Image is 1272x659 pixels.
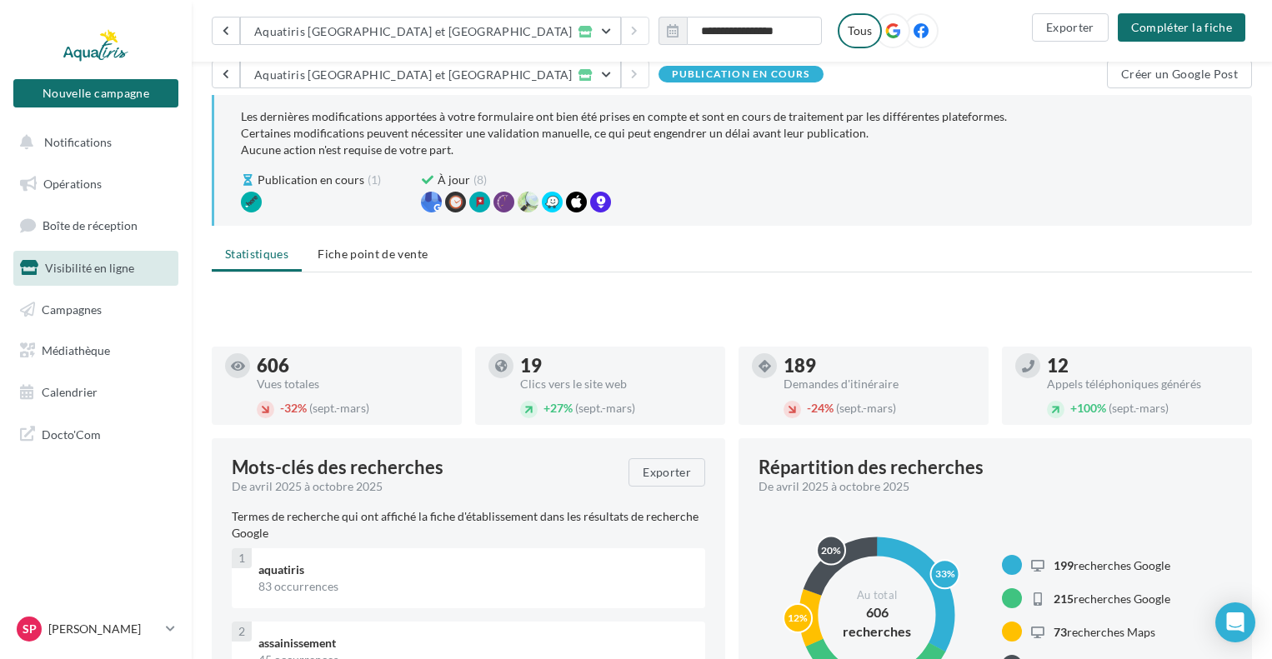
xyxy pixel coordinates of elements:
[1111,19,1252,33] a: Compléter la fiche
[1054,558,1074,572] span: 199
[659,66,824,82] div: Publication en cours
[1070,401,1077,415] span: +
[10,375,182,410] a: Calendrier
[309,401,369,415] span: (sept.-mars)
[1054,592,1074,606] span: 215
[1107,60,1252,88] button: Créer un Google Post
[42,385,98,399] span: Calendrier
[1054,625,1067,639] span: 73
[10,292,182,327] a: Campagnes
[1215,602,1255,642] div: Open Intercom Messenger
[759,478,1219,495] div: De avril 2025 à octobre 2025
[232,508,705,542] p: Termes de recherche qui ont affiché la fiche d'établissement dans les résultats de recherche Google
[48,621,159,637] p: [PERSON_NAME]
[1054,592,1170,606] span: recherches Google
[575,401,635,415] span: (sept.-mars)
[241,108,1225,158] div: Les dernières modifications apportées à votre formulaire ont bien été prises en compte et sont en...
[543,401,573,415] span: 27%
[473,172,487,188] span: (8)
[13,613,178,645] a: Sp [PERSON_NAME]
[1070,401,1106,415] span: 100%
[1047,378,1239,390] div: Appels téléphoniques générés
[1118,13,1245,42] button: Compléter la fiche
[368,172,381,188] span: (1)
[520,357,712,375] div: 19
[1109,401,1169,415] span: (sept.-mars)
[1032,13,1109,42] button: Exporter
[43,218,138,232] span: Boîte de réception
[232,548,252,568] div: 1
[232,458,443,477] span: Mots-clés des recherches
[258,635,692,652] div: assainissement
[318,247,428,261] span: Fiche point de vente
[258,578,692,595] div: 83 occurrences
[10,417,182,452] a: Docto'Com
[280,401,307,415] span: 32%
[807,401,834,415] span: 24%
[807,401,811,415] span: -
[836,401,896,415] span: (sept.-mars)
[520,378,712,390] div: Clics vers le site web
[254,68,573,82] div: Aquatiris [GEOGRAPHIC_DATA] et [GEOGRAPHIC_DATA]
[44,135,112,149] span: Notifications
[23,621,37,637] span: Sp
[10,207,182,243] a: Boîte de réception
[10,251,182,286] a: Visibilité en ligne
[10,333,182,368] a: Médiathèque
[10,167,182,202] a: Opérations
[42,423,101,445] span: Docto'Com
[258,562,692,578] div: aquatiris
[257,378,448,390] div: Vues totales
[10,125,175,160] button: Notifications
[42,343,110,357] span: Médiathèque
[1047,357,1239,375] div: 12
[240,60,621,88] button: Aquatiris [GEOGRAPHIC_DATA] et [GEOGRAPHIC_DATA]
[1054,558,1170,572] span: recherches Google
[280,401,284,415] span: -
[45,261,134,275] span: Visibilité en ligne
[232,622,252,642] div: 2
[759,458,984,477] div: Répartition des recherches
[13,79,178,107] button: Nouvelle campagne
[232,478,615,495] div: De avril 2025 à octobre 2025
[628,458,705,487] button: Exporter
[257,357,448,375] div: 606
[543,401,550,415] span: +
[784,357,975,375] div: 189
[240,17,621,45] button: Aquatiris [GEOGRAPHIC_DATA] et [GEOGRAPHIC_DATA]
[784,378,975,390] div: Demandes d'itinéraire
[254,25,573,38] div: Aquatiris [GEOGRAPHIC_DATA] et [GEOGRAPHIC_DATA]
[1054,625,1155,639] span: recherches Maps
[258,172,364,188] span: Publication en cours
[42,302,102,316] span: Campagnes
[43,177,102,191] span: Opérations
[838,13,882,48] label: Tous
[438,172,470,188] span: À jour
